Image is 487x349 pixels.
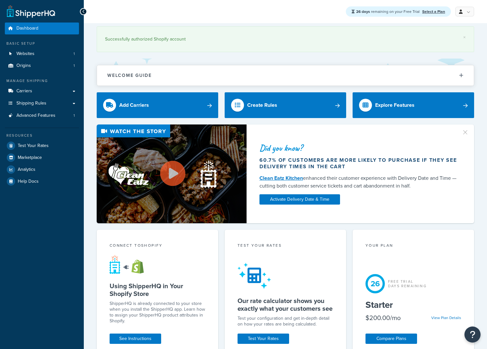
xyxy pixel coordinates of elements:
[16,63,31,69] span: Origins
[18,143,49,149] span: Test Your Rates
[18,155,42,161] span: Marketplace
[356,9,370,14] strong: 26 days
[5,41,79,46] div: Basic Setup
[238,243,333,250] div: Test your rates
[247,101,277,110] div: Create Rules
[110,301,205,324] p: ShipperHQ is already connected to your store when you install the ShipperHQ app. Learn how to ass...
[16,101,46,106] span: Shipping Rules
[365,313,401,322] div: $200.00/mo
[97,65,474,86] button: Welcome Guide
[5,110,79,122] a: Advanced Features1
[5,140,79,152] a: Test Your Rates
[238,316,333,327] div: Test your configuration and get in-depth detail on how your rates are being calculated.
[375,101,414,110] div: Explore Features
[422,9,445,14] a: Select a Plan
[365,243,461,250] div: Your Plan
[73,113,75,118] span: 1
[259,174,303,182] a: Clean Eatz Kitchen
[5,60,79,72] li: Origins
[259,174,458,190] div: enhanced their customer experience with Delivery Date and Time — cutting both customer service ti...
[110,282,205,298] h5: Using ShipperHQ in Your Shopify Store
[18,179,39,184] span: Help Docs
[110,243,205,250] div: Connect to Shopify
[5,23,79,34] a: Dashboard
[464,326,481,343] button: Open Resource Center
[105,35,466,44] div: Successfully authorized Shopify account
[5,85,79,97] a: Carriers
[5,78,79,84] div: Manage Shipping
[463,35,466,40] a: ×
[238,334,289,344] a: Test Your Rates
[365,334,417,344] a: Compare Plans
[259,194,340,205] a: Activate Delivery Date & Time
[110,255,150,274] img: connect-shq-shopify-9b9a8c5a.svg
[238,297,333,312] h5: Our rate calculator shows you exactly what your customers see
[365,300,461,310] h5: Starter
[225,92,346,118] a: Create Rules
[388,279,427,288] div: Free Trial Days Remaining
[16,113,55,118] span: Advanced Features
[5,176,79,187] a: Help Docs
[259,157,458,170] div: 60.7% of customers are more likely to purchase if they see delivery times in the cart
[5,152,79,163] a: Marketplace
[259,143,458,152] div: Did you know?
[97,92,218,118] a: Add Carriers
[5,110,79,122] li: Advanced Features
[5,48,79,60] li: Websites
[5,48,79,60] a: Websites1
[5,164,79,175] a: Analytics
[356,9,421,14] span: remaining on your Free Trial
[5,133,79,138] div: Resources
[73,63,75,69] span: 1
[119,101,149,110] div: Add Carriers
[353,92,474,118] a: Explore Features
[5,60,79,72] a: Origins1
[16,26,38,31] span: Dashboard
[16,88,32,94] span: Carriers
[110,334,161,344] a: See Instructions
[5,97,79,109] a: Shipping Rules
[16,51,34,57] span: Websites
[365,274,385,293] div: 26
[73,51,75,57] span: 1
[18,167,35,172] span: Analytics
[97,124,247,223] img: Video thumbnail
[107,73,152,78] h2: Welcome Guide
[431,315,461,321] a: View Plan Details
